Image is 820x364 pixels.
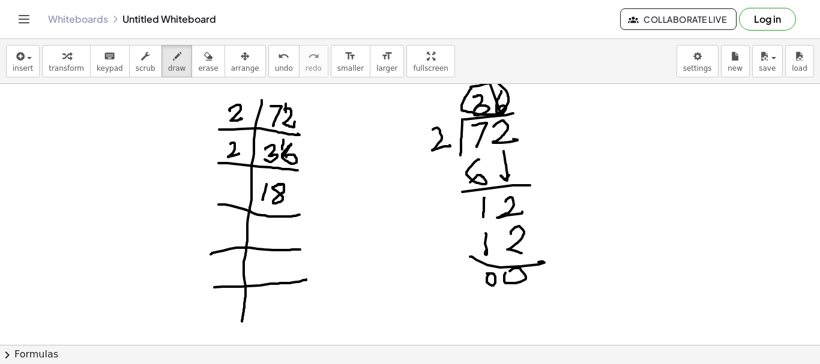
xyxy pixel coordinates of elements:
button: Log in [739,8,796,31]
span: load [792,64,807,73]
button: fullscreen [406,45,454,77]
span: arrange [231,64,259,73]
button: undoundo [268,45,300,77]
i: format_size [381,49,393,64]
button: transform [42,45,91,77]
button: settings [677,45,719,77]
span: larger [376,64,397,73]
span: transform [49,64,84,73]
span: undo [275,64,293,73]
button: erase [191,45,225,77]
span: fullscreen [413,64,448,73]
button: insert [6,45,40,77]
button: load [785,45,814,77]
span: draw [168,64,186,73]
button: format_sizesmaller [331,45,370,77]
a: Whiteboards [48,13,108,25]
span: keypad [97,64,123,73]
span: redo [306,64,322,73]
button: draw [161,45,193,77]
button: Collaborate Live [620,8,737,30]
i: keyboard [104,49,115,64]
span: settings [683,64,712,73]
span: erase [198,64,218,73]
button: arrange [225,45,266,77]
button: new [721,45,750,77]
span: scrub [136,64,155,73]
span: save [759,64,776,73]
button: Toggle navigation [14,10,34,29]
button: redoredo [299,45,328,77]
i: format_size [345,49,356,64]
span: smaller [337,64,364,73]
button: scrub [129,45,162,77]
button: keyboardkeypad [90,45,130,77]
i: undo [278,49,289,64]
button: format_sizelarger [370,45,404,77]
i: redo [308,49,319,64]
span: Collaborate Live [630,14,726,25]
button: save [752,45,783,77]
span: insert [13,64,33,73]
span: new [728,64,743,73]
